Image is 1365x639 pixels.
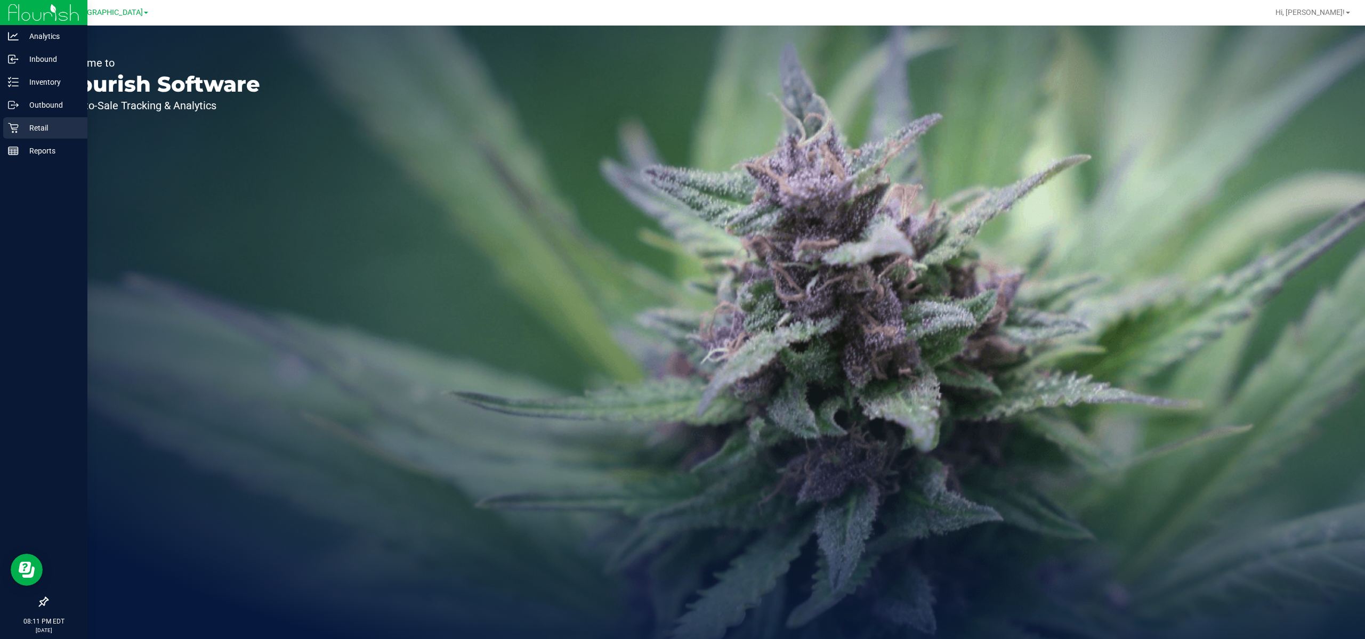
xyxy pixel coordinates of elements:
[5,617,83,626] p: 08:11 PM EDT
[19,122,83,134] p: Retail
[70,8,143,17] span: [GEOGRAPHIC_DATA]
[8,77,19,87] inline-svg: Inventory
[58,100,260,111] p: Seed-to-Sale Tracking & Analytics
[8,145,19,156] inline-svg: Reports
[8,100,19,110] inline-svg: Outbound
[19,76,83,88] p: Inventory
[8,31,19,42] inline-svg: Analytics
[19,99,83,111] p: Outbound
[19,30,83,43] p: Analytics
[19,53,83,66] p: Inbound
[58,58,260,68] p: Welcome to
[5,626,83,634] p: [DATE]
[1275,8,1345,17] span: Hi, [PERSON_NAME]!
[8,54,19,64] inline-svg: Inbound
[8,123,19,133] inline-svg: Retail
[58,74,260,95] p: Flourish Software
[19,144,83,157] p: Reports
[11,554,43,586] iframe: Resource center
